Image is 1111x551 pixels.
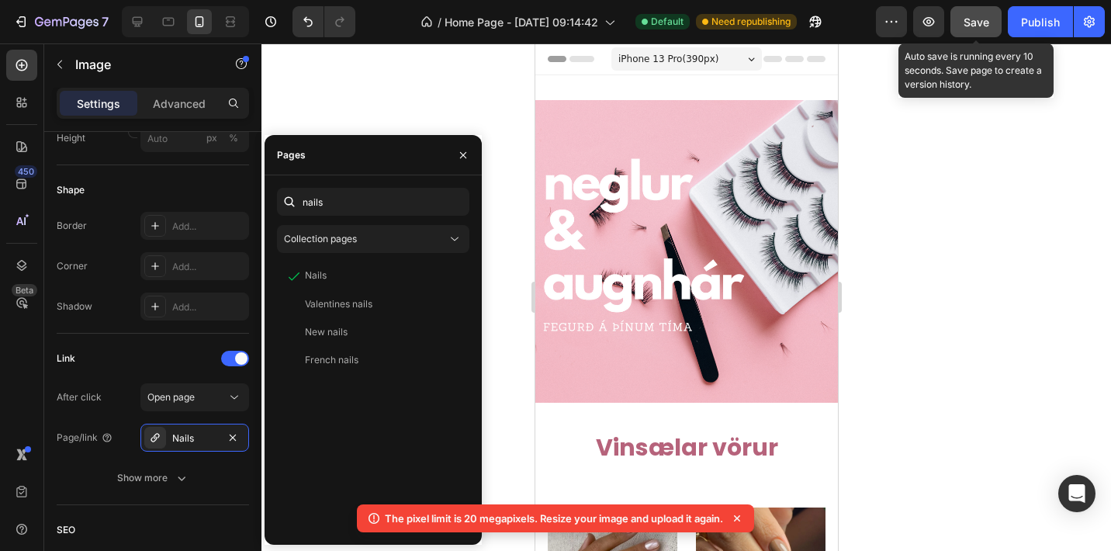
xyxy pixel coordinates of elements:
span: Open page [147,391,195,403]
p: 7 [102,12,109,31]
p: The pixel limit is 20 megapixels. Resize your image and upload it again. [385,511,723,526]
span: Home Page - [DATE] 09:14:42 [445,14,598,30]
iframe: Design area [535,43,838,551]
div: Link [57,352,75,366]
input: Insert link or search [277,188,469,216]
button: 7 [6,6,116,37]
div: Add... [172,260,245,274]
div: Corner [57,259,88,273]
div: Nails [305,269,327,282]
button: Publish [1008,6,1073,37]
div: 450 [15,165,37,178]
div: % [229,131,238,145]
div: Add... [172,300,245,314]
div: px [206,131,217,145]
div: Border [57,219,87,233]
span: Need republishing [711,15,791,29]
div: New nails [305,325,348,339]
div: Publish [1021,14,1060,30]
div: Undo/Redo [292,6,355,37]
div: Shape [57,183,85,197]
button: % [202,129,221,147]
div: Valentines nails [305,297,372,311]
div: SEO [57,523,75,537]
div: Page/link [57,431,113,445]
span: Collection pages [284,233,357,244]
button: px [224,129,243,147]
div: French nails [305,353,358,367]
div: Nails [172,431,217,445]
span: / [438,14,441,30]
input: px% [140,124,249,152]
div: Add... [172,220,245,234]
div: After click [57,390,102,404]
div: Beta [12,284,37,296]
div: Show more [117,470,189,486]
p: Settings [77,95,120,112]
button: Open page [140,383,249,411]
p: Image [75,55,207,74]
div: Shadow [57,300,92,314]
label: Height [57,131,85,145]
div: Open Intercom Messenger [1058,475,1095,512]
div: Pages [277,148,306,162]
p: Advanced [153,95,206,112]
span: Save [964,16,989,29]
span: Default [651,15,684,29]
button: Save [950,6,1002,37]
button: Show more [57,464,249,492]
button: Collection pages [277,225,469,253]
